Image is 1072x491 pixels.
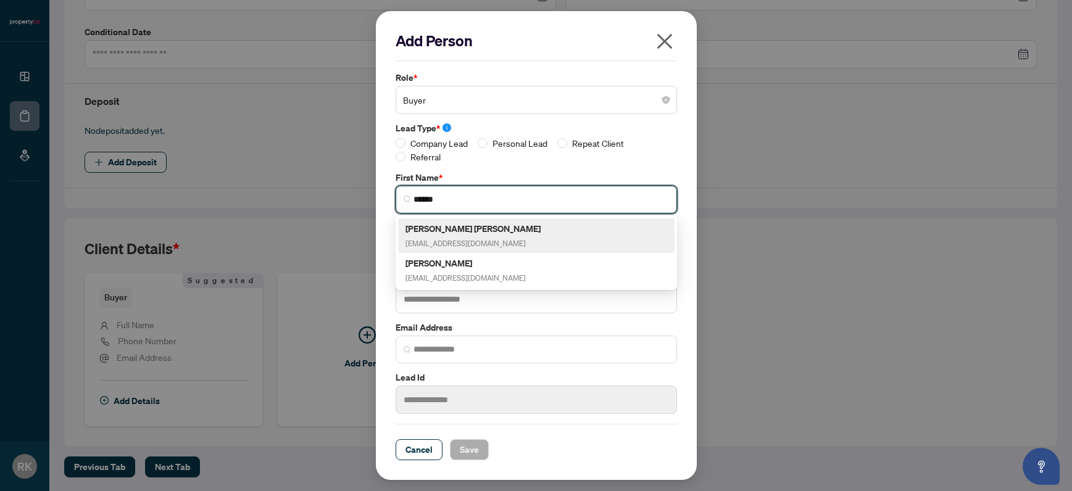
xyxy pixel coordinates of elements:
label: Email Address [396,321,677,334]
label: Lead Type [396,122,677,135]
label: Role [396,71,677,85]
h2: Add Person [396,31,677,51]
span: Buyer [403,88,670,112]
span: close-circle [662,96,670,104]
button: Open asap [1023,448,1060,485]
span: info-circle [443,123,451,132]
span: [EMAIL_ADDRESS][DOMAIN_NAME] [405,239,526,248]
img: search_icon [404,196,411,203]
span: Referral [405,150,446,163]
h5: [PERSON_NAME] [PERSON_NAME] [405,221,544,236]
span: Cancel [405,440,433,460]
span: Repeat Client [567,136,629,150]
span: Personal Lead [488,136,552,150]
button: Save [450,439,489,460]
span: [EMAIL_ADDRESS][DOMAIN_NAME] [405,273,526,283]
label: Lead Id [396,371,677,384]
label: First Name [396,171,677,184]
button: Cancel [396,439,443,460]
h5: [PERSON_NAME] [405,256,526,270]
span: Company Lead [405,136,473,150]
img: search_icon [404,346,411,353]
span: close [655,31,675,51]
